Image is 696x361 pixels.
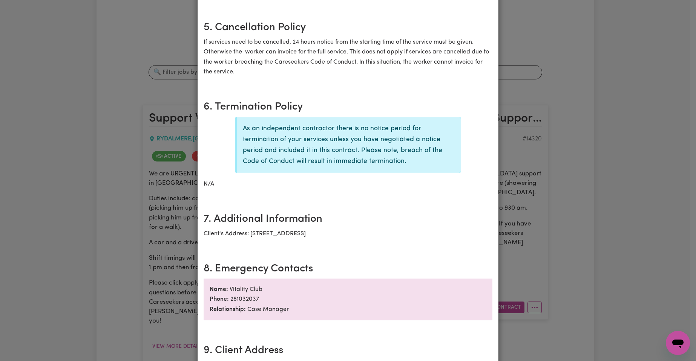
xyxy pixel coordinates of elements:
[243,123,455,167] p: As an independent contractor there is no notice period for termination of your services unless yo...
[666,331,690,355] iframe: Button to launch messaging window
[204,229,492,239] p: Client's Address: [STREET_ADDRESS]
[204,179,492,189] p: N/A
[204,279,492,320] p: Vitality Club 281032037 Case Manager
[204,21,492,34] h2: 5. Cancellation Policy
[204,101,492,114] h2: 6. Termination Policy
[204,213,492,226] h2: 7. Additional Information
[204,344,492,357] h2: 9. Client Address
[204,37,492,77] p: If services need to be cancelled, 24 hours notice from the starting time of the service must be g...
[210,306,246,312] b: Relationship:
[204,263,492,276] h2: 8. Emergency Contacts
[210,286,228,292] b: Name:
[210,296,229,302] b: Phone:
